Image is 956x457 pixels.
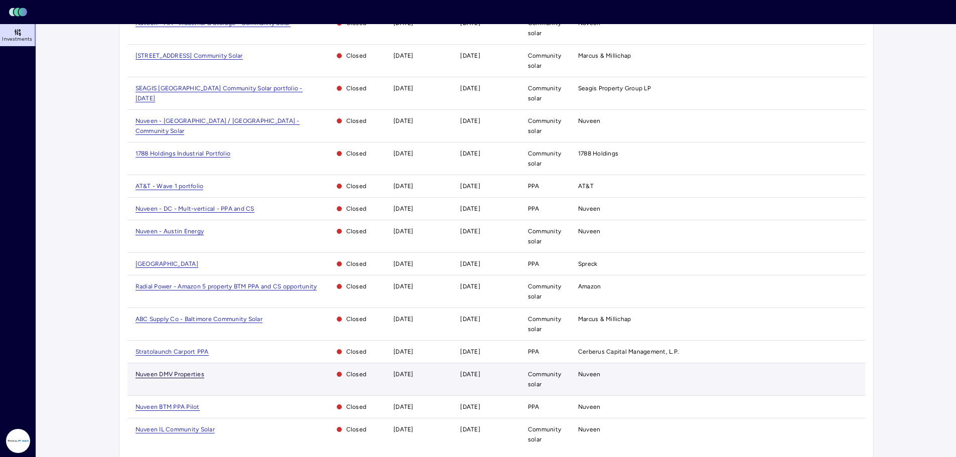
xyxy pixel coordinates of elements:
td: Marcus & Millichap [570,45,865,77]
time: [DATE] [460,52,480,59]
td: AT&T [570,175,865,198]
td: PPA [520,198,570,220]
img: Radial Power [6,429,30,453]
td: Nuveen [570,110,865,142]
a: Nuveen DMV Properties [135,371,204,378]
time: [DATE] [460,150,480,157]
time: [DATE] [460,205,480,212]
time: [DATE] [460,426,480,433]
time: [DATE] [393,283,414,290]
span: [GEOGRAPHIC_DATA] [135,260,198,268]
time: [DATE] [393,260,414,267]
span: Closed [336,424,378,434]
td: Community solar [520,45,570,77]
span: Nuveen BTM PPA Pilot [135,403,200,411]
td: Cerberus Capital Management, L.P. [570,341,865,363]
td: Nuveen [570,363,865,396]
time: [DATE] [393,228,414,235]
time: [DATE] [393,371,414,378]
span: Closed [336,226,378,236]
span: Nuveen - [GEOGRAPHIC_DATA] / [GEOGRAPHIC_DATA] - Community Solar [135,117,300,135]
td: Spreck [570,253,865,275]
time: [DATE] [393,426,414,433]
a: Nuveen IL Community Solar [135,426,215,433]
time: [DATE] [393,117,414,124]
span: Closed [336,148,378,159]
a: Nuveen - DC - Mult-vertical - PPA and CS [135,205,254,212]
time: [DATE] [460,348,480,355]
a: SEAGIS [GEOGRAPHIC_DATA] Community Solar portfolio - [DATE] [135,85,303,102]
span: Nuveen - DC - Mult-vertical - PPA and CS [135,205,254,213]
a: Stratolaunch Carport PPA [135,348,209,355]
a: Nuveen BTM PPA Pilot [135,403,200,410]
time: [DATE] [393,348,414,355]
time: [DATE] [393,403,414,410]
time: [DATE] [460,316,480,323]
a: ABC Supply Co - Baltimore Community Solar [135,316,262,323]
span: Closed [336,369,378,379]
td: Amazon [570,275,865,308]
span: Closed [336,116,378,126]
td: Nuveen [570,418,865,450]
td: Seagis Property Group LP [570,77,865,110]
td: Community solar [520,418,570,450]
td: Community solar [520,308,570,341]
a: [STREET_ADDRESS] Community Solar [135,52,243,59]
span: Closed [336,314,378,324]
time: [DATE] [393,85,414,92]
td: Nuveen [570,396,865,418]
span: Nuveen IL Community Solar [135,426,215,433]
span: Closed [336,83,378,93]
td: Community solar [520,12,570,45]
time: [DATE] [460,283,480,290]
td: Community solar [520,220,570,253]
td: Nuveen [570,198,865,220]
td: PPA [520,175,570,198]
span: Investments [2,36,32,42]
td: Community solar [520,275,570,308]
time: [DATE] [460,403,480,410]
time: [DATE] [460,228,480,235]
time: [DATE] [393,52,414,59]
td: Community solar [520,142,570,175]
td: PPA [520,396,570,418]
a: AT&T - Wave 1 portfolio [135,183,204,190]
a: Nuveen - [GEOGRAPHIC_DATA] / [GEOGRAPHIC_DATA] - Community Solar [135,117,300,134]
a: [GEOGRAPHIC_DATA] [135,260,198,267]
span: Closed [336,181,378,191]
time: [DATE] [460,260,480,267]
time: [DATE] [460,117,480,124]
td: Community solar [520,363,570,396]
td: Community solar [520,77,570,110]
td: Nuveen [570,12,865,45]
a: Nuveen - Austin Energy [135,228,204,235]
td: PPA [520,341,570,363]
span: 1788 Holdings Industrial Portfolio [135,150,231,158]
span: [STREET_ADDRESS] Community Solar [135,52,243,60]
a: Radial Power - Amazon 5 property BTM PPA and CS opportunity [135,283,317,290]
span: Closed [336,51,378,61]
td: Nuveen [570,220,865,253]
a: 1788 Holdings Industrial Portfolio [135,150,231,157]
time: [DATE] [393,316,414,323]
time: [DATE] [393,205,414,212]
td: 1788 Holdings [570,142,865,175]
time: [DATE] [393,183,414,190]
span: Closed [336,281,378,291]
span: Closed [336,204,378,214]
span: Closed [336,259,378,269]
td: Community solar [520,110,570,142]
span: Stratolaunch Carport PPA [135,348,209,356]
time: [DATE] [460,85,480,92]
a: Nuveen - MA - Industrial & Storage - Community Solar [135,20,291,27]
td: PPA [520,253,570,275]
time: [DATE] [460,371,480,378]
td: Marcus & Millichap [570,308,865,341]
span: Closed [336,402,378,412]
time: [DATE] [393,150,414,157]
